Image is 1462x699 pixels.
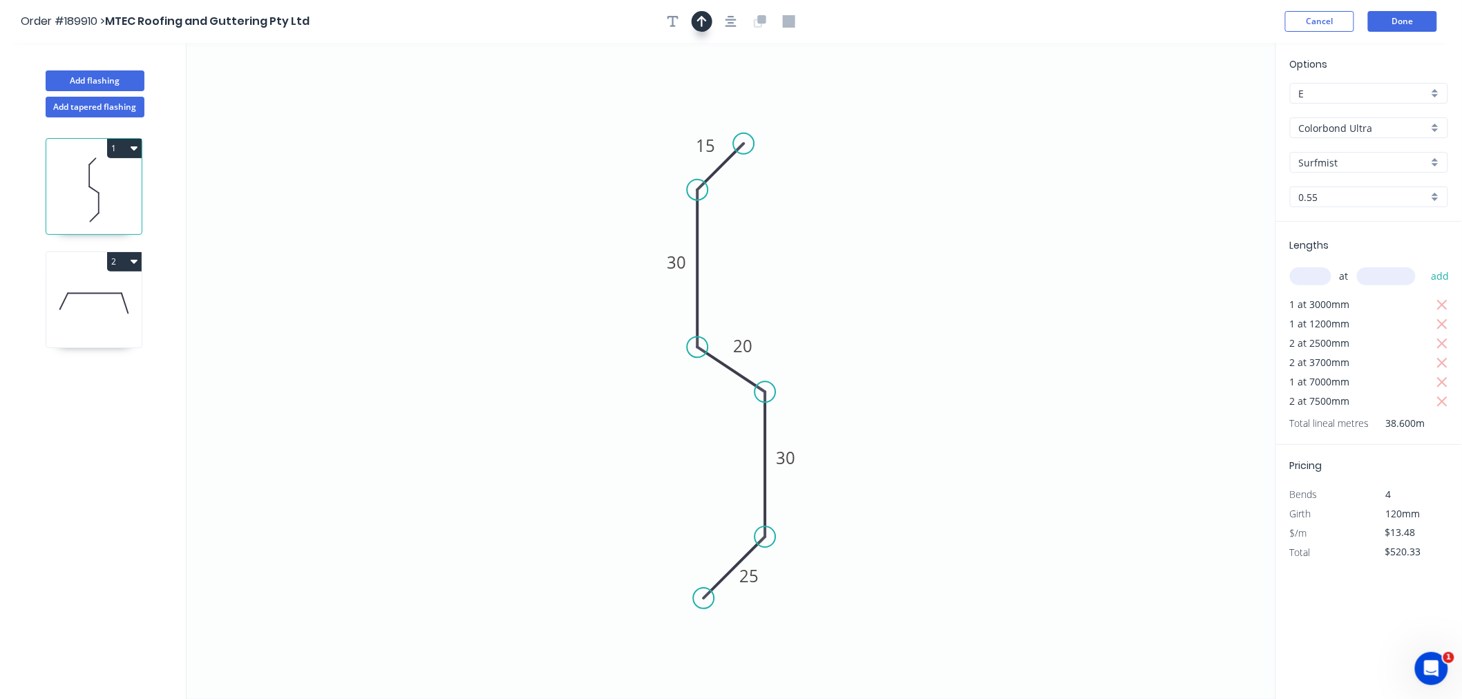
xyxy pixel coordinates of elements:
[107,252,142,271] button: 2
[776,446,795,469] tspan: 30
[1424,265,1456,288] button: add
[1290,295,1350,314] span: 1 at 3000mm
[1290,238,1329,252] span: Lengths
[1290,526,1307,539] span: $/m
[733,334,752,357] tspan: 20
[1369,414,1425,433] span: 38.600m
[1340,267,1349,286] span: at
[105,13,310,29] span: MTEC Roofing and Guttering Pty Ltd
[1290,546,1311,559] span: Total
[1290,414,1369,433] span: Total lineal metres
[1290,57,1328,71] span: Options
[696,134,716,157] tspan: 15
[1290,353,1350,372] span: 2 at 3700mm
[1299,86,1428,101] input: Price level
[1290,314,1350,334] span: 1 at 1200mm
[21,13,105,29] span: Order #189910 >
[107,139,142,158] button: 1
[667,251,687,274] tspan: 30
[1443,652,1454,663] span: 1
[1299,190,1428,204] input: Thickness
[187,43,1276,699] svg: 0
[1415,652,1448,685] iframe: Intercom live chat
[1368,11,1437,32] button: Done
[739,564,759,587] tspan: 25
[1290,372,1350,392] span: 1 at 7000mm
[1290,334,1350,353] span: 2 at 2500mm
[1285,11,1354,32] button: Cancel
[1386,507,1421,520] span: 120mm
[1290,392,1350,411] span: 2 at 7500mm
[1290,488,1318,501] span: Bends
[1386,488,1392,501] span: 4
[1299,155,1428,170] input: Colour
[46,97,144,117] button: Add tapered flashing
[1290,507,1311,520] span: Girth
[1299,121,1428,135] input: Material
[46,70,144,91] button: Add flashing
[1290,459,1322,472] span: Pricing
